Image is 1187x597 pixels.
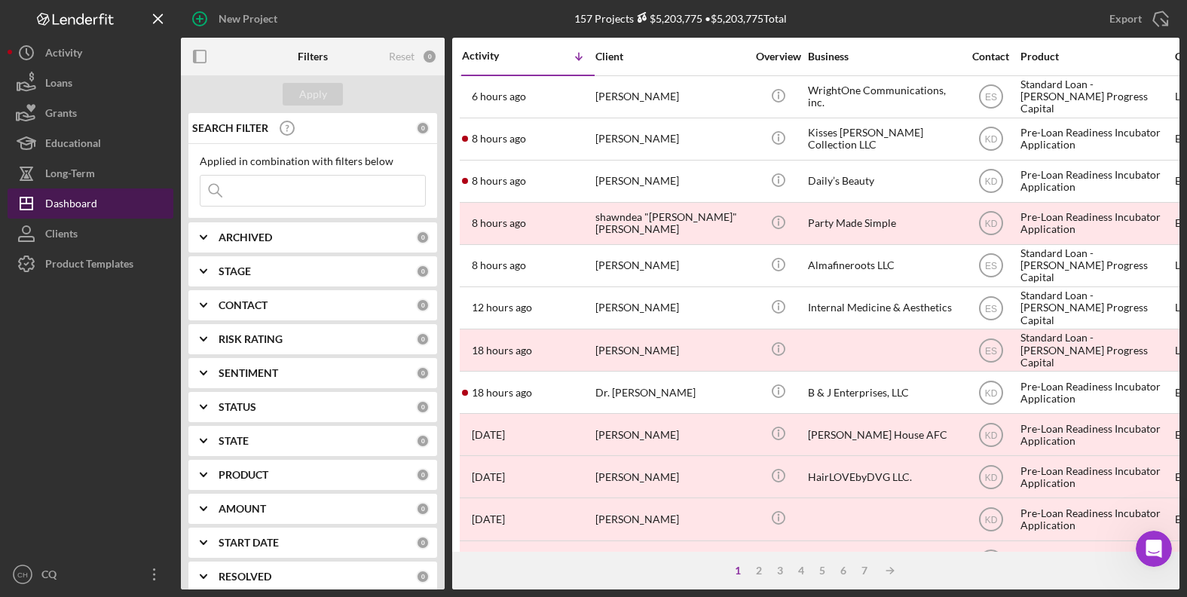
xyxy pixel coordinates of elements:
[574,12,787,25] div: 157 Projects • $5,203,775 Total
[45,38,82,72] div: Activity
[472,217,526,229] time: 2025-10-13 12:06
[45,249,133,283] div: Product Templates
[1020,542,1171,582] div: Pre-Loan Readiness Incubator Application
[219,265,251,277] b: STAGE
[422,49,437,64] div: 0
[45,128,101,162] div: Educational
[984,134,997,145] text: KD
[8,219,173,249] a: Clients
[595,457,746,497] div: [PERSON_NAME]
[595,542,746,582] div: [PERSON_NAME]
[808,457,959,497] div: HairLOVEbyDVG LLC.
[984,303,996,314] text: ES
[8,188,173,219] button: Dashboard
[17,571,28,579] text: CH
[791,565,812,577] div: 4
[750,51,806,63] div: Overview
[219,537,279,549] b: START DATE
[472,90,526,103] time: 2025-10-13 14:34
[45,219,78,253] div: Clients
[1094,4,1179,34] button: Export
[45,98,77,132] div: Grants
[472,175,526,187] time: 2025-10-13 12:27
[984,261,996,271] text: ES
[727,565,748,577] div: 1
[219,435,249,447] b: STATE
[45,158,95,192] div: Long-Term
[833,565,854,577] div: 6
[219,401,256,413] b: STATUS
[808,288,959,328] div: Internal Medicine & Aesthetics
[808,372,959,412] div: B & J Enterprises, LLC
[8,38,173,68] button: Activity
[1109,4,1142,34] div: Export
[1020,246,1171,286] div: Standard Loan - [PERSON_NAME] Progress Capital
[8,68,173,98] button: Loans
[472,259,526,271] time: 2025-10-13 11:59
[1020,330,1171,370] div: Standard Loan - [PERSON_NAME] Progress Capital
[984,472,997,482] text: KD
[472,302,532,314] time: 2025-10-13 08:04
[416,434,430,448] div: 0
[472,513,505,525] time: 2025-10-11 03:27
[8,249,173,279] button: Product Templates
[45,188,97,222] div: Dashboard
[219,299,268,311] b: CONTACT
[854,565,875,577] div: 7
[472,344,532,357] time: 2025-10-13 02:39
[595,288,746,328] div: [PERSON_NAME]
[634,12,702,25] div: $5,203,775
[8,128,173,158] button: Educational
[200,155,426,167] div: Applied in combination with filters below
[984,515,997,525] text: KD
[462,50,528,62] div: Activity
[595,246,746,286] div: [PERSON_NAME]
[219,333,283,345] b: RISK RATING
[472,471,505,483] time: 2025-10-11 04:10
[595,51,746,63] div: Client
[8,98,173,128] button: Grants
[595,499,746,539] div: [PERSON_NAME]
[219,4,277,34] div: New Project
[808,415,959,455] div: [PERSON_NAME] House AFC
[984,92,996,103] text: ES
[1020,288,1171,328] div: Standard Loan - [PERSON_NAME] Progress Capital
[219,367,278,379] b: SENTIMENT
[812,565,833,577] div: 5
[416,332,430,346] div: 0
[595,330,746,370] div: [PERSON_NAME]
[595,77,746,117] div: [PERSON_NAME]
[472,133,526,145] time: 2025-10-13 12:34
[808,119,959,159] div: Kisses [PERSON_NAME] Collection LLC
[472,429,505,441] time: 2025-10-12 16:23
[984,430,997,440] text: KD
[219,469,268,481] b: PRODUCT
[416,231,430,244] div: 0
[45,68,72,102] div: Loans
[769,565,791,577] div: 3
[595,204,746,243] div: shawndea "[PERSON_NAME]" [PERSON_NAME]
[1020,161,1171,201] div: Pre-Loan Readiness Incubator Application
[1020,51,1171,63] div: Product
[808,161,959,201] div: Daily’s Beauty
[808,542,959,582] div: SINCERE RADIANCE LLC
[283,83,343,106] button: Apply
[416,570,430,583] div: 0
[416,298,430,312] div: 0
[219,231,272,243] b: ARCHIVED
[808,51,959,63] div: Business
[595,415,746,455] div: [PERSON_NAME]
[1020,457,1171,497] div: Pre-Loan Readiness Incubator Application
[8,158,173,188] button: Long-Term
[984,345,996,356] text: ES
[8,559,173,589] button: CHCQ [PERSON_NAME]
[219,571,271,583] b: RESOLVED
[298,51,328,63] b: Filters
[472,387,532,399] time: 2025-10-13 02:15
